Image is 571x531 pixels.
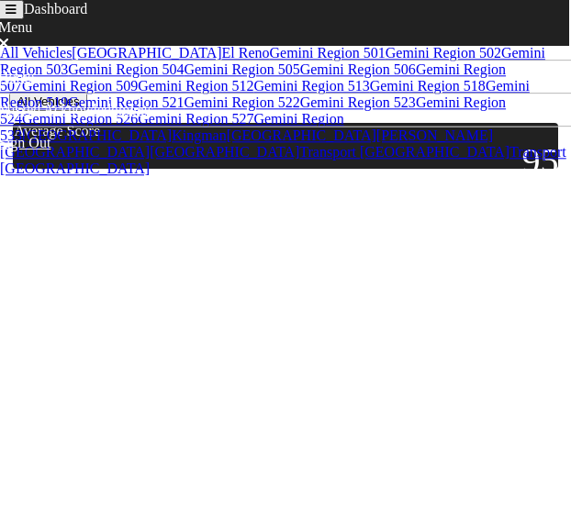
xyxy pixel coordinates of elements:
span: Dashboard [24,1,87,17]
div: Congratulations on your outstanding driver management! Your team had no severe issues! [13,196,518,268]
a: Transport [GEOGRAPHIC_DATA] [299,144,509,160]
a: [GEOGRAPHIC_DATA] [150,144,299,160]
